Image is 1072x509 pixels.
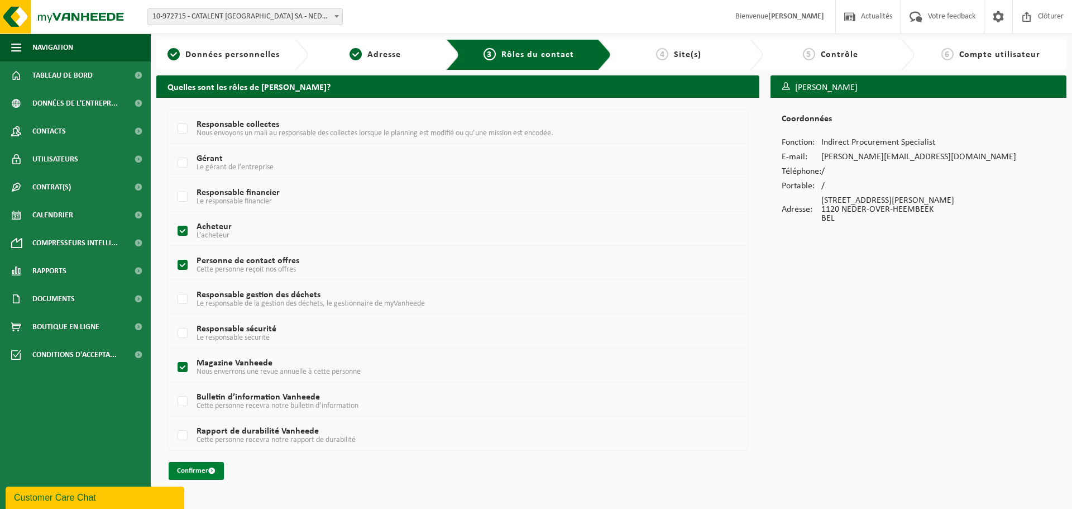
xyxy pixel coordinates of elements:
[32,257,66,285] span: Rapports
[175,291,692,308] label: Responsable gestion des déchets
[175,223,692,240] label: Acheteur
[821,135,1016,150] td: Indirect Procurement Specialist
[782,164,821,179] td: Téléphone:
[32,61,93,89] span: Tableau de bord
[175,427,692,444] label: Rapport de durabilité Vanheede
[32,89,118,117] span: Données de l'entrepr...
[350,48,362,60] span: 2
[782,179,821,193] td: Portable:
[803,48,815,60] span: 5
[197,402,358,410] span: Cette personne recevra notre bulletin d’information
[32,201,73,229] span: Calendrier
[167,48,180,60] span: 1
[175,121,692,137] label: Responsable collectes
[32,285,75,313] span: Documents
[197,299,425,308] span: Le responsable de la gestion des déchets, le gestionnaire de myVanheede
[197,197,272,206] span: Le responsable financier
[197,368,361,376] span: Nous enverrons une revue annuelle à cette personne
[32,117,66,145] span: Contacts
[197,436,356,444] span: Cette personne recevra notre rapport de durabilité
[821,150,1016,164] td: [PERSON_NAME][EMAIL_ADDRESS][DOMAIN_NAME]
[32,173,71,201] span: Contrat(s)
[32,145,78,173] span: Utilisateurs
[367,50,401,59] span: Adresse
[185,50,280,59] span: Données personnelles
[782,115,1055,130] h2: Coordonnées
[175,155,692,172] label: Gérant
[162,48,286,61] a: 1Données personnelles
[32,313,99,341] span: Boutique en ligne
[821,50,858,59] span: Contrôle
[197,163,274,172] span: Le gérant de l’entreprise
[782,150,821,164] td: E-mail:
[674,50,701,59] span: Site(s)
[197,231,229,240] span: L’acheteur
[821,179,1016,193] td: /
[768,12,824,21] strong: [PERSON_NAME]
[175,189,692,206] label: Responsable financier
[32,229,118,257] span: Compresseurs intelli...
[314,48,438,61] a: 2Adresse
[175,325,692,342] label: Responsable sécurité
[782,135,821,150] td: Fonction:
[959,50,1040,59] span: Compte utilisateur
[484,48,496,60] span: 3
[32,341,117,369] span: Conditions d'accepta...
[175,257,692,274] label: Personne de contact offres
[197,129,553,137] span: Nous envoyons un mali au responsable des collectes lorsque le planning est modifié ou qu’une miss...
[156,75,759,97] h2: Quelles sont les rôles de [PERSON_NAME]?
[501,50,574,59] span: Rôles du contact
[175,393,692,410] label: Bulletin d’information Vanheede
[147,8,343,25] span: 10-972715 - CATALENT BELGIUM SA - NEDER-OVER-HEEMBEEK
[148,9,342,25] span: 10-972715 - CATALENT BELGIUM SA - NEDER-OVER-HEEMBEEK
[197,265,296,274] span: Cette personne reçoit nos offres
[175,359,692,376] label: Magazine Vanheede
[169,462,224,480] button: Confirmer
[656,48,668,60] span: 4
[941,48,954,60] span: 6
[782,193,821,226] td: Adresse:
[821,164,1016,179] td: /
[821,193,1016,226] td: [STREET_ADDRESS][PERSON_NAME] 1120 NEDER-OVER-HEEMBEEK BEL
[770,75,1066,100] h3: [PERSON_NAME]
[6,484,186,509] iframe: chat widget
[197,334,270,342] span: Le responsable sécurité
[32,34,73,61] span: Navigation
